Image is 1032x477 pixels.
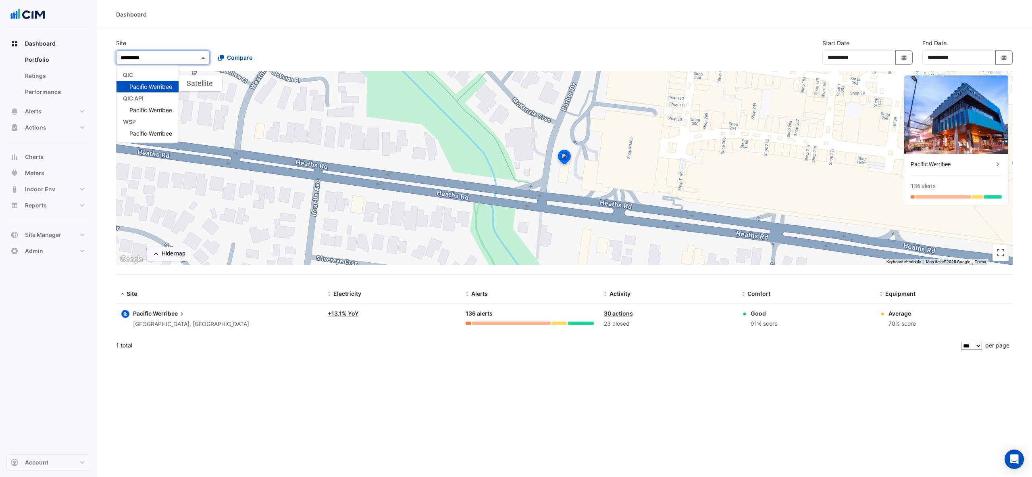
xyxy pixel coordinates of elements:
span: Pacific Werribee [129,130,172,137]
span: Admin [25,247,43,255]
span: Comfort [747,290,770,297]
span: Site Manager [25,231,61,239]
span: QIC API [123,95,144,102]
a: Portfolio [19,52,90,68]
div: Options List [117,66,179,142]
span: Activity [610,290,630,297]
span: Meters [25,169,44,177]
img: site-pin-selected.svg [556,149,573,168]
span: QIC [123,71,133,78]
button: Reports [6,197,90,213]
div: 70% score [888,319,916,328]
app-icon: Site Manager [10,231,19,239]
a: +13.1% YoY [328,310,359,317]
button: Toggle fullscreen view [992,245,1009,261]
button: Charts [6,149,90,165]
button: Actions [6,119,90,136]
div: Average [888,309,916,318]
span: Site [127,290,137,297]
span: per page [985,342,1009,349]
button: Meters [6,165,90,181]
label: Start Date [822,39,849,47]
app-icon: Actions [10,123,19,132]
span: Alerts [471,290,488,297]
button: Show satellite imagery [177,75,222,91]
span: Werribee [153,309,186,318]
a: Terms (opens in new tab) [975,259,986,264]
div: 1 total [116,335,959,356]
app-icon: Admin [10,247,19,255]
button: Site Manager [6,227,90,243]
span: Reports [25,201,47,209]
a: Performance [19,84,90,100]
button: Account [6,454,90,471]
div: Good [751,309,778,318]
span: WSP [123,118,136,125]
app-icon: Alerts [10,107,19,115]
span: Pacific Werribee [129,83,172,90]
div: 23 closed [604,319,732,328]
app-icon: Meters [10,169,19,177]
span: Charts [25,153,44,161]
fa-icon: Select Date [1001,54,1008,61]
fa-icon: Select Date [901,54,908,61]
button: Compare [213,50,258,65]
div: Pacific Werribee [911,160,994,169]
span: Alerts [25,107,42,115]
button: Hide map [147,247,191,261]
span: Pacific Werribee [129,107,172,113]
div: 136 alerts [466,309,594,318]
button: Admin [6,243,90,259]
span: Actions [25,123,46,132]
span: Compare [227,53,252,62]
app-icon: Charts [10,153,19,161]
img: Pacific Werribee [904,75,1008,154]
span: Electricity [333,290,361,297]
label: Site [116,39,126,47]
span: Account [25,458,48,467]
img: Google [118,254,145,265]
a: Open this area in Google Maps (opens a new window) [118,254,145,265]
span: Map data ©2025 Google [926,259,970,264]
div: Open Intercom Messenger [1005,450,1024,469]
a: Ratings [19,68,90,84]
button: Keyboard shortcuts [886,259,921,265]
a: 30 actions [604,310,633,317]
div: [GEOGRAPHIC_DATA], [GEOGRAPHIC_DATA] [133,320,249,329]
div: Dashboard [116,10,147,19]
app-icon: Reports [10,201,19,209]
span: Dashboard [25,40,56,48]
app-icon: Dashboard [10,40,19,48]
button: Dashboard [6,36,90,52]
button: Indoor Env [6,181,90,197]
div: 136 alerts [911,182,936,190]
span: Indoor Env [25,185,55,193]
button: Alerts [6,103,90,119]
div: 91% score [751,319,778,328]
span: Equipment [885,290,915,297]
div: Hide map [162,249,185,258]
div: Dashboard [6,52,90,103]
span: Pacific [133,310,152,317]
app-icon: Indoor Env [10,185,19,193]
label: End Date [922,39,947,47]
img: Company Logo [10,6,46,23]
